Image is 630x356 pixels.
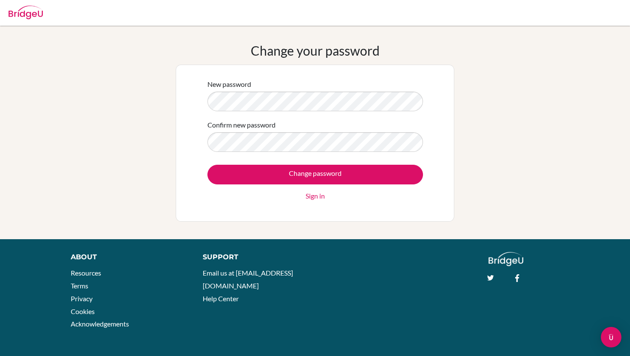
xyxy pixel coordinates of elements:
label: Confirm new password [207,120,276,130]
a: Sign in [306,191,325,201]
a: Help Center [203,294,239,303]
a: Cookies [71,307,95,315]
img: Bridge-U [9,6,43,19]
label: New password [207,79,251,89]
a: Terms [71,282,88,290]
h1: Change your password [251,43,380,58]
div: Open Intercom Messenger [601,327,621,347]
a: Privacy [71,294,93,303]
div: Support [203,252,306,262]
input: Change password [207,165,423,184]
img: logo_white@2x-f4f0deed5e89b7ecb1c2cc34c3e3d731f90f0f143d5ea2071677605dd97b5244.png [489,252,523,266]
a: Resources [71,269,101,277]
a: Email us at [EMAIL_ADDRESS][DOMAIN_NAME] [203,269,293,290]
div: About [71,252,183,262]
a: Acknowledgements [71,320,129,328]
